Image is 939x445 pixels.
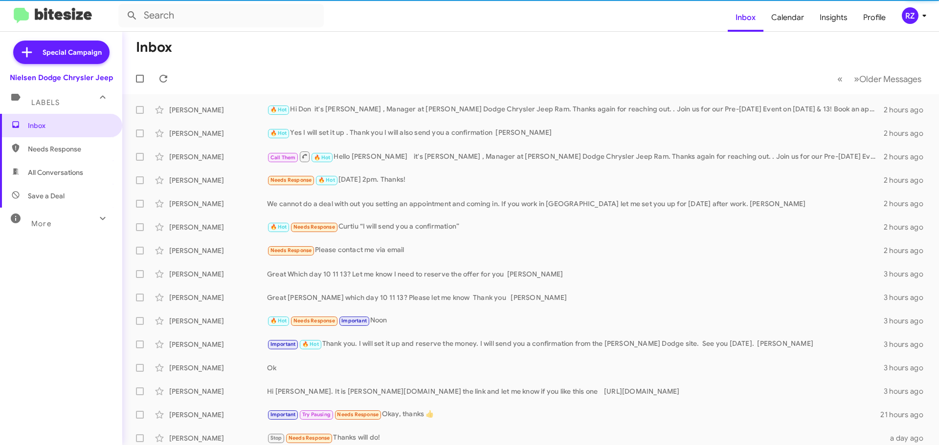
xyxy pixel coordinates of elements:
[270,106,287,113] span: 🔥 Hot
[28,144,111,154] span: Needs Response
[118,4,324,27] input: Search
[267,339,884,350] div: Thank you. I will set it up and reserve the money. I will send you a confirmation from the [PERSO...
[884,363,931,373] div: 3 hours ago
[884,128,931,138] div: 2 hours ago
[10,73,113,83] div: Nielsen Dodge Chrysler Jeep
[884,222,931,232] div: 2 hours ago
[169,128,267,138] div: [PERSON_NAME]
[855,3,894,32] a: Profile
[832,69,927,89] nav: Page navigation example
[169,222,267,232] div: [PERSON_NAME]
[270,177,312,183] span: Needs Response
[902,7,918,24] div: RZ
[169,175,267,185] div: [PERSON_NAME]
[270,247,312,254] span: Needs Response
[169,339,267,349] div: [PERSON_NAME]
[28,168,83,177] span: All Conversations
[169,410,267,420] div: [PERSON_NAME]
[31,219,51,228] span: More
[293,318,335,324] span: Needs Response
[884,339,931,349] div: 3 hours ago
[267,221,884,233] div: Curtiu “I will send you a confirmation”
[302,341,319,347] span: 🔥 Hot
[894,7,928,24] button: RZ
[859,74,921,85] span: Older Messages
[169,363,267,373] div: [PERSON_NAME]
[267,127,884,139] div: Yes I will set it up . Thank you I will also send you a confirmation [PERSON_NAME]
[270,435,282,441] span: Stop
[267,409,880,420] div: Okay, thanks 👍
[314,154,331,161] span: 🔥 Hot
[884,152,931,162] div: 2 hours ago
[267,432,884,444] div: Thanks will do!
[880,410,931,420] div: 21 hours ago
[884,293,931,302] div: 3 hours ago
[136,40,172,55] h1: Inbox
[169,199,267,209] div: [PERSON_NAME]
[169,246,267,255] div: [PERSON_NAME]
[31,98,60,107] span: Labels
[28,191,65,201] span: Save a Deal
[267,174,884,186] div: [DATE] 2pm. Thanks!
[302,411,331,418] span: Try Pausing
[270,154,296,161] span: Call Them
[267,386,884,396] div: Hi [PERSON_NAME]. It is [PERSON_NAME][DOMAIN_NAME] the link and let me know if you like this one ...
[812,3,855,32] a: Insights
[270,130,287,136] span: 🔥 Hot
[169,386,267,396] div: [PERSON_NAME]
[169,105,267,115] div: [PERSON_NAME]
[267,315,884,326] div: Noon
[169,316,267,326] div: [PERSON_NAME]
[267,269,884,279] div: Great Which day 10 11 13? Let me know I need to reserve the offer for you [PERSON_NAME]
[884,316,931,326] div: 3 hours ago
[267,363,884,373] div: Ok
[267,293,884,302] div: Great [PERSON_NAME] which day 10 11 13? Please let me know Thank you [PERSON_NAME]
[270,224,287,230] span: 🔥 Hot
[854,73,859,85] span: »
[13,41,110,64] a: Special Campaign
[884,246,931,255] div: 2 hours ago
[318,177,335,183] span: 🔥 Hot
[43,47,102,57] span: Special Campaign
[267,199,884,209] div: We cannot do a deal with out you setting an appointment and coming in. If you work in [GEOGRAPHIC...
[267,150,884,163] div: Hello [PERSON_NAME] it's [PERSON_NAME] , Manager at [PERSON_NAME] Dodge Chrysler Jeep Ram. Thanks...
[837,73,843,85] span: «
[884,199,931,209] div: 2 hours ago
[884,175,931,185] div: 2 hours ago
[270,341,296,347] span: Important
[267,104,884,115] div: Hi Don it's [PERSON_NAME] , Manager at [PERSON_NAME] Dodge Chrysler Jeep Ram. Thanks again for re...
[884,386,931,396] div: 3 hours ago
[728,3,763,32] a: Inbox
[289,435,330,441] span: Needs Response
[884,269,931,279] div: 3 hours ago
[337,411,379,418] span: Needs Response
[169,433,267,443] div: [PERSON_NAME]
[169,269,267,279] div: [PERSON_NAME]
[169,152,267,162] div: [PERSON_NAME]
[831,69,849,89] button: Previous
[884,105,931,115] div: 2 hours ago
[341,318,367,324] span: Important
[270,318,287,324] span: 🔥 Hot
[848,69,927,89] button: Next
[884,433,931,443] div: a day ago
[270,411,296,418] span: Important
[267,245,884,256] div: Please contact me via email
[293,224,335,230] span: Needs Response
[28,121,111,130] span: Inbox
[763,3,812,32] a: Calendar
[169,293,267,302] div: [PERSON_NAME]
